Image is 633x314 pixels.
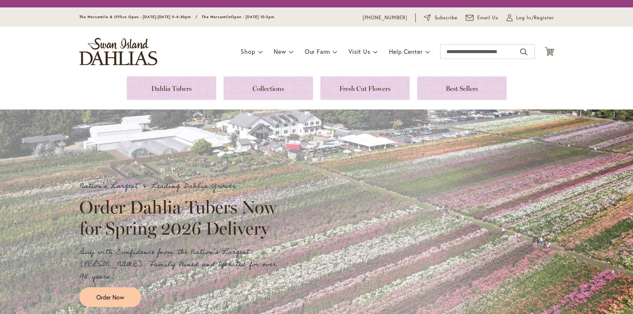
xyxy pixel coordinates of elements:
span: Subscribe [435,14,458,22]
a: Log In/Register [507,14,554,22]
span: Help Center [389,48,423,55]
span: Our Farm [305,48,330,55]
span: Email Us [477,14,498,22]
span: Log In/Register [516,14,554,22]
span: Visit Us [349,48,370,55]
a: Order Now [79,287,141,307]
p: Buy with Confidence from the Nation's Largest [PERSON_NAME]. Family Owned and Operated for over 9... [79,246,283,283]
p: Nation's Largest & Leading Dahlia Grower [79,180,283,192]
a: store logo [79,38,157,65]
span: Open - [DATE] 10-3pm [231,14,274,19]
a: [PHONE_NUMBER] [363,14,408,22]
span: The Mercantile & Office Open - [DATE]-[DATE] 9-4:30pm / The Mercantile [79,14,231,19]
button: Search [520,46,527,58]
span: Shop [241,48,255,55]
span: Order Now [96,293,124,301]
span: New [274,48,286,55]
a: Subscribe [424,14,458,22]
a: Email Us [466,14,498,22]
h2: Order Dahlia Tubers Now for Spring 2026 Delivery [79,197,283,238]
